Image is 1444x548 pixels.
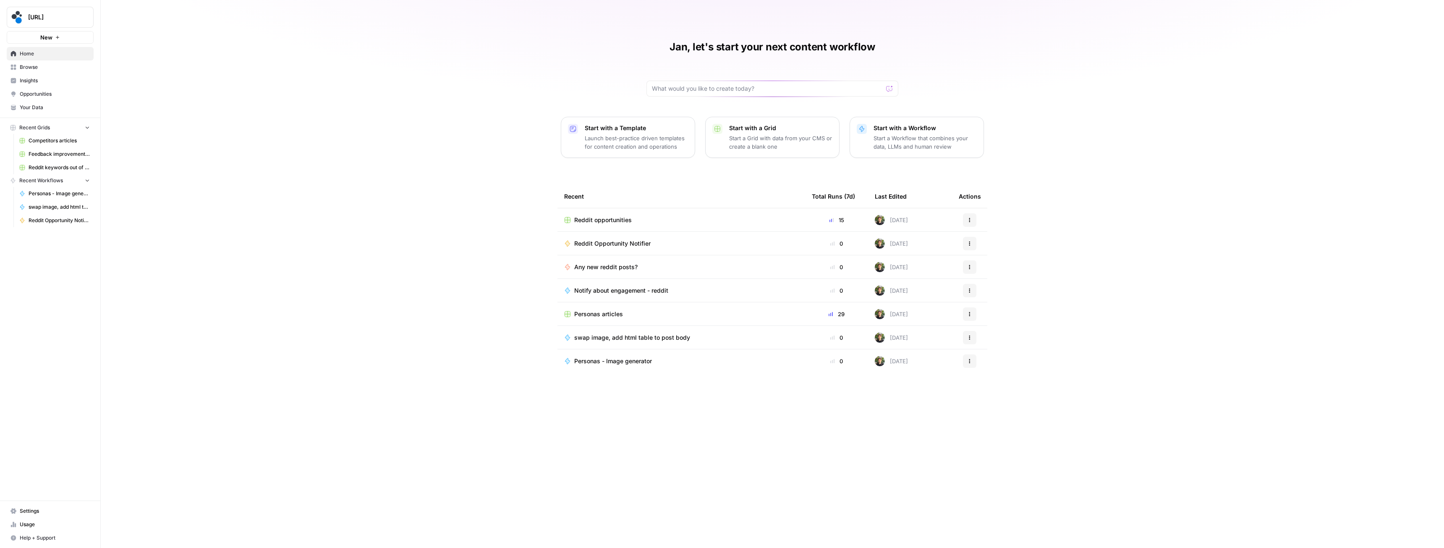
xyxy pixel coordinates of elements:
[585,124,688,132] p: Start with a Template
[574,263,638,271] span: Any new reddit posts?
[875,215,885,225] img: s6gu7g536aa92dsqocx7pqvq9a9o
[7,518,94,531] a: Usage
[812,216,861,224] div: 15
[16,147,94,161] a: Feedback improvement dev
[29,217,90,224] span: Reddit Opportunity Notifier
[574,239,651,248] span: Reddit Opportunity Notifier
[7,7,94,28] button: Workspace: spot.ai
[564,310,798,318] a: Personas articles
[20,507,90,515] span: Settings
[16,214,94,227] a: Reddit Opportunity Notifier
[7,87,94,101] a: Opportunities
[10,10,25,25] img: spot.ai Logo
[812,239,861,248] div: 0
[20,104,90,111] span: Your Data
[28,13,79,21] span: [URL]
[19,124,50,131] span: Recent Grids
[574,216,632,224] span: Reddit opportunities
[574,333,690,342] span: swap image, add html table to post body
[874,134,977,151] p: Start a Workflow that combines your data, LLMs and human review
[875,239,885,249] img: s6gu7g536aa92dsqocx7pqvq9a9o
[652,84,883,93] input: What would you like to create today?
[7,174,94,187] button: Recent Workflows
[705,117,840,158] button: Start with a GridStart a Grid with data from your CMS or create a blank one
[564,239,798,248] a: Reddit Opportunity Notifier
[959,185,981,208] div: Actions
[875,239,908,249] div: [DATE]
[20,90,90,98] span: Opportunities
[875,286,908,296] div: [DATE]
[564,333,798,342] a: swap image, add html table to post body
[875,356,908,366] div: [DATE]
[29,164,90,171] span: Reddit keywords out of personas
[29,203,90,211] span: swap image, add html table to post body
[812,357,861,365] div: 0
[875,333,885,343] img: s6gu7g536aa92dsqocx7pqvq9a9o
[20,63,90,71] span: Browse
[564,357,798,365] a: Personas - Image generator
[850,117,984,158] button: Start with a WorkflowStart a Workflow that combines your data, LLMs and human review
[19,177,63,184] span: Recent Workflows
[585,134,688,151] p: Launch best-practice driven templates for content creation and operations
[16,134,94,147] a: Competitors articles
[875,262,908,272] div: [DATE]
[20,50,90,58] span: Home
[20,521,90,528] span: Usage
[812,185,855,208] div: Total Runs (7d)
[29,137,90,144] span: Competitors articles
[564,263,798,271] a: Any new reddit posts?
[812,333,861,342] div: 0
[875,356,885,366] img: s6gu7g536aa92dsqocx7pqvq9a9o
[20,534,90,542] span: Help + Support
[29,150,90,158] span: Feedback improvement dev
[7,504,94,518] a: Settings
[7,121,94,134] button: Recent Grids
[7,31,94,44] button: New
[812,286,861,295] div: 0
[7,74,94,87] a: Insights
[574,286,668,295] span: Notify about engagement - reddit
[20,77,90,84] span: Insights
[564,216,798,224] a: Reddit opportunities
[7,47,94,60] a: Home
[16,161,94,174] a: Reddit keywords out of personas
[875,309,885,319] img: s6gu7g536aa92dsqocx7pqvq9a9o
[875,215,908,225] div: [DATE]
[564,286,798,295] a: Notify about engagement - reddit
[875,185,907,208] div: Last Edited
[812,310,861,318] div: 29
[574,310,623,318] span: Personas articles
[564,185,798,208] div: Recent
[875,262,885,272] img: s6gu7g536aa92dsqocx7pqvq9a9o
[16,187,94,200] a: Personas - Image generator
[875,309,908,319] div: [DATE]
[29,190,90,197] span: Personas - Image generator
[875,333,908,343] div: [DATE]
[874,124,977,132] p: Start with a Workflow
[40,33,52,42] span: New
[812,263,861,271] div: 0
[16,200,94,214] a: swap image, add html table to post body
[7,531,94,545] button: Help + Support
[574,357,652,365] span: Personas - Image generator
[670,40,875,54] h1: Jan, let's start your next content workflow
[729,134,832,151] p: Start a Grid with data from your CMS or create a blank one
[7,101,94,114] a: Your Data
[7,60,94,74] a: Browse
[729,124,832,132] p: Start with a Grid
[561,117,695,158] button: Start with a TemplateLaunch best-practice driven templates for content creation and operations
[875,286,885,296] img: s6gu7g536aa92dsqocx7pqvq9a9o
